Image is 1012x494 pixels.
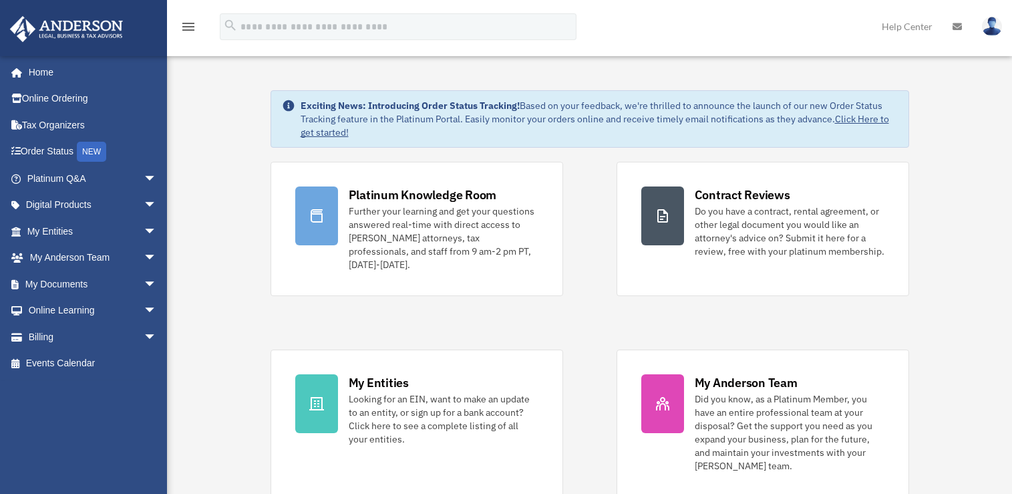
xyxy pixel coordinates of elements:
a: Order StatusNEW [9,138,177,166]
a: Online Learningarrow_drop_down [9,297,177,324]
img: Anderson Advisors Platinum Portal [6,16,127,42]
span: arrow_drop_down [144,165,170,193]
div: Do you have a contract, rental agreement, or other legal document you would like an attorney's ad... [695,205,884,258]
div: My Entities [349,374,409,391]
i: search [223,18,238,33]
a: Contract Reviews Do you have a contract, rental agreement, or other legal document you would like... [617,162,909,296]
a: menu [180,23,196,35]
a: Events Calendar [9,350,177,377]
span: arrow_drop_down [144,218,170,245]
div: Based on your feedback, we're thrilled to announce the launch of our new Order Status Tracking fe... [301,99,898,139]
i: menu [180,19,196,35]
span: arrow_drop_down [144,324,170,351]
div: Did you know, as a Platinum Member, you have an entire professional team at your disposal? Get th... [695,392,884,473]
span: arrow_drop_down [144,297,170,325]
div: Contract Reviews [695,187,790,203]
div: My Anderson Team [695,374,798,391]
a: My Entitiesarrow_drop_down [9,218,177,245]
a: Home [9,59,170,86]
a: Digital Productsarrow_drop_down [9,192,177,219]
a: Online Ordering [9,86,177,112]
img: User Pic [982,17,1002,36]
span: arrow_drop_down [144,271,170,298]
a: Billingarrow_drop_down [9,324,177,350]
div: NEW [77,142,106,162]
strong: Exciting News: Introducing Order Status Tracking! [301,100,520,112]
a: Platinum Knowledge Room Further your learning and get your questions answered real-time with dire... [271,162,563,296]
div: Platinum Knowledge Room [349,187,497,203]
a: My Anderson Teamarrow_drop_down [9,245,177,271]
div: Looking for an EIN, want to make an update to an entity, or sign up for a bank account? Click her... [349,392,538,446]
span: arrow_drop_down [144,192,170,219]
a: Click Here to get started! [301,113,889,138]
a: Tax Organizers [9,112,177,138]
div: Further your learning and get your questions answered real-time with direct access to [PERSON_NAM... [349,205,538,271]
a: My Documentsarrow_drop_down [9,271,177,297]
a: Platinum Q&Aarrow_drop_down [9,165,177,192]
span: arrow_drop_down [144,245,170,272]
